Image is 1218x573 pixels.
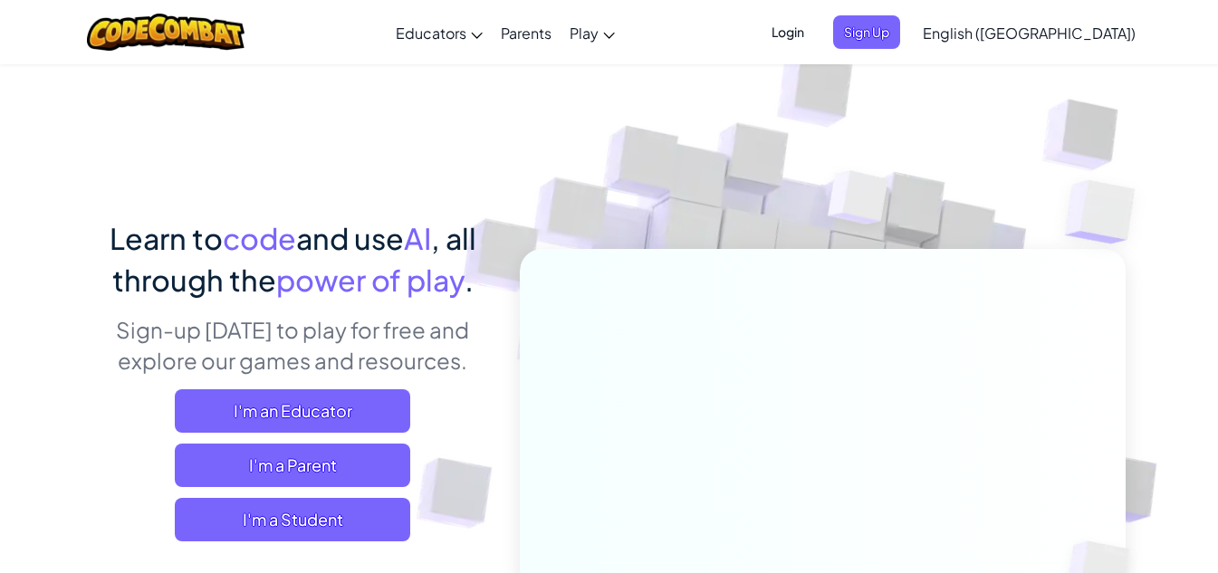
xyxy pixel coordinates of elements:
[93,314,493,376] p: Sign-up [DATE] to play for free and explore our games and resources.
[175,498,410,541] button: I'm a Student
[175,389,410,433] a: I'm an Educator
[276,262,465,298] span: power of play
[914,8,1145,57] a: English ([GEOGRAPHIC_DATA])
[87,14,245,51] img: CodeCombat logo
[465,262,474,298] span: .
[561,8,624,57] a: Play
[923,24,1136,43] span: English ([GEOGRAPHIC_DATA])
[833,15,900,49] button: Sign Up
[396,24,466,43] span: Educators
[793,135,924,270] img: Overlap cubes
[570,24,599,43] span: Play
[492,8,561,57] a: Parents
[761,15,815,49] button: Login
[387,8,492,57] a: Educators
[404,220,431,256] span: AI
[1029,136,1185,289] img: Overlap cubes
[175,444,410,487] a: I'm a Parent
[223,220,296,256] span: code
[296,220,404,256] span: and use
[110,220,223,256] span: Learn to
